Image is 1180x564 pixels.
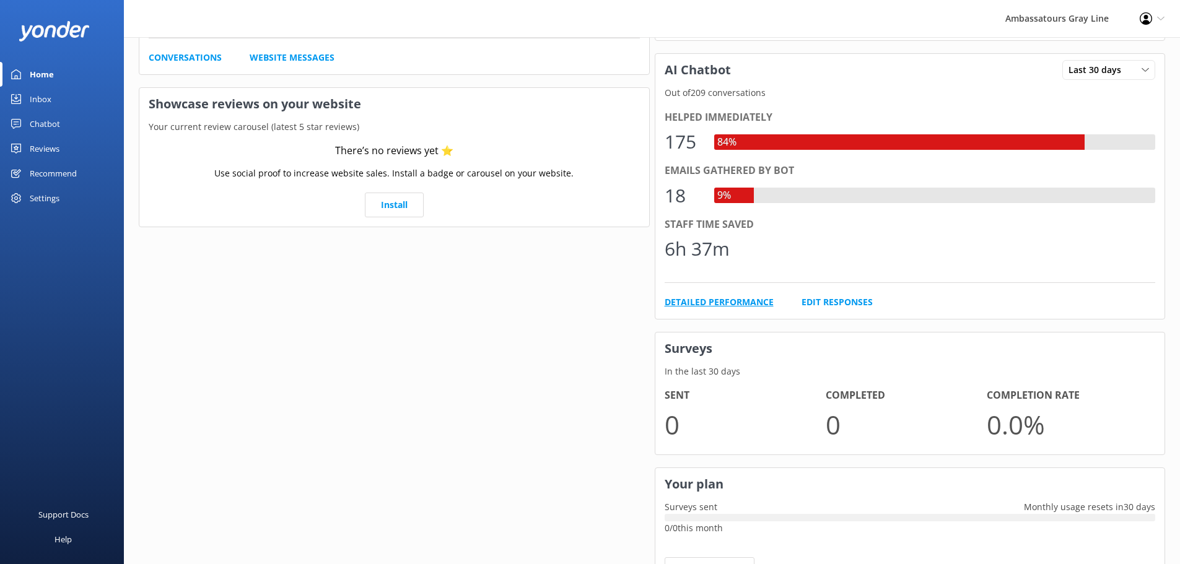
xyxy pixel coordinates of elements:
p: Out of 209 conversations [655,86,1165,100]
p: 0 / 0 this month [665,521,1156,535]
div: 84% [714,134,740,150]
div: Helped immediately [665,110,1156,126]
p: 0 [826,404,987,445]
div: Staff time saved [665,217,1156,233]
p: Surveys sent [655,500,727,514]
p: Monthly usage resets in 30 days [1015,500,1165,514]
div: 175 [665,127,702,157]
div: There’s no reviews yet ⭐ [335,143,453,159]
div: Inbox [30,87,51,111]
div: Recommend [30,161,77,186]
div: 9% [714,188,734,204]
div: Emails gathered by bot [665,163,1156,179]
div: Support Docs [38,502,89,527]
div: 6h 37m [665,234,730,264]
h3: Showcase reviews on your website [139,88,649,120]
div: 18 [665,181,702,210]
span: Last 30 days [1069,63,1129,77]
p: 0 [665,404,826,445]
a: Install [365,193,424,217]
div: Help [55,527,72,552]
div: Settings [30,186,59,210]
h4: Completion Rate [987,388,1148,404]
h3: Your plan [655,468,1165,500]
p: 0.0 % [987,404,1148,445]
div: Reviews [30,136,59,161]
p: Your current review carousel (latest 5 star reviews) [139,120,649,134]
a: Detailed Performance [665,295,774,309]
a: Edit Responses [802,295,873,309]
a: Website Messages [250,51,334,64]
div: Home [30,62,54,87]
p: Use social proof to increase website sales. Install a badge or carousel on your website. [214,167,574,180]
h3: AI Chatbot [655,54,740,86]
h3: Surveys [655,332,1165,365]
h4: Completed [826,388,987,404]
h4: Sent [665,388,826,404]
p: In the last 30 days [655,365,1165,378]
a: Conversations [149,51,222,64]
img: yonder-white-logo.png [19,21,90,41]
div: Chatbot [30,111,60,136]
